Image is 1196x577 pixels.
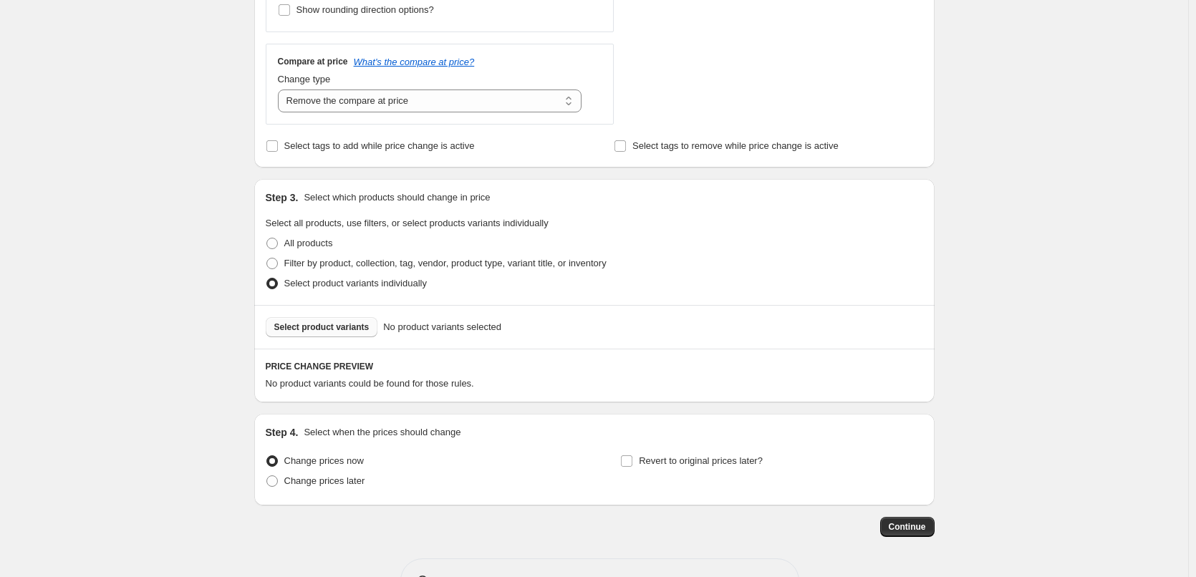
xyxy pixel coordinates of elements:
[880,517,935,537] button: Continue
[266,425,299,440] h2: Step 4.
[266,378,474,389] span: No product variants could be found for those rules.
[284,475,365,486] span: Change prices later
[296,4,434,15] span: Show rounding direction options?
[632,140,839,151] span: Select tags to remove while price change is active
[639,455,763,466] span: Revert to original prices later?
[284,278,427,288] span: Select product variants individually
[284,140,475,151] span: Select tags to add while price change is active
[274,321,370,333] span: Select product variants
[278,74,331,84] span: Change type
[304,425,460,440] p: Select when the prices should change
[284,455,364,466] span: Change prices now
[266,190,299,205] h2: Step 3.
[284,238,333,248] span: All products
[266,361,923,372] h6: PRICE CHANGE PREVIEW
[266,317,378,337] button: Select product variants
[354,57,475,67] button: What's the compare at price?
[284,258,607,268] span: Filter by product, collection, tag, vendor, product type, variant title, or inventory
[278,56,348,67] h3: Compare at price
[889,521,926,533] span: Continue
[304,190,490,205] p: Select which products should change in price
[383,320,501,334] span: No product variants selected
[266,218,549,228] span: Select all products, use filters, or select products variants individually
